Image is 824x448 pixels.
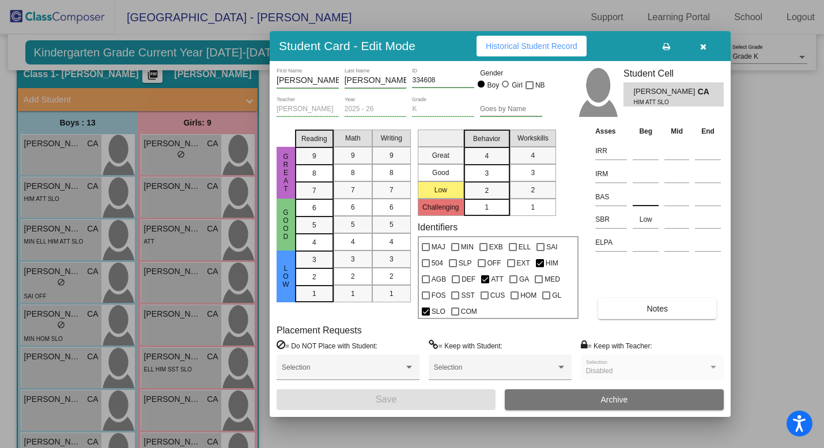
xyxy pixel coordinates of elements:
label: Identifiers [418,222,458,233]
input: goes by name [480,105,542,113]
input: assessment [595,165,627,183]
span: 2 [312,272,316,282]
span: Math [345,133,361,143]
button: Save [277,389,496,410]
span: Archive [601,395,628,404]
span: 504 [432,256,443,270]
th: End [692,125,724,138]
h3: Student Card - Edit Mode [279,39,415,53]
mat-label: Gender [480,68,542,78]
span: Behavior [473,134,500,144]
label: = Do NOT Place with Student: [277,340,377,351]
span: Writing [381,133,402,143]
span: 4 [531,150,535,161]
span: SST [461,288,474,302]
span: MAJ [432,240,445,254]
span: 7 [390,185,394,195]
input: assessment [595,211,627,228]
span: ELL [519,240,531,254]
span: FOS [432,288,446,302]
span: 4 [390,237,394,247]
input: assessment [595,234,627,251]
input: grade [412,105,474,113]
span: Historical Student Record [486,41,577,51]
span: [PERSON_NAME] [633,86,697,98]
input: assessment [595,188,627,206]
span: EXB [489,240,503,254]
span: HIM ATT SLO [633,98,689,107]
span: DEF [462,272,475,286]
span: Reading [301,134,327,144]
span: Workskills [517,133,549,143]
span: Low [281,264,291,288]
span: 8 [312,168,316,179]
span: CUS [490,288,505,302]
span: SLO [432,305,445,318]
span: 4 [485,151,489,161]
span: GL [552,288,561,302]
span: 2 [485,185,489,196]
div: Girl [511,80,523,90]
span: 8 [390,168,394,178]
label: Placement Requests [277,325,362,336]
span: 5 [390,219,394,230]
span: 8 [351,168,355,178]
span: SAI [546,240,557,254]
h3: Student Cell [623,68,724,79]
span: 6 [390,202,394,212]
span: Notes [647,304,668,313]
span: 7 [312,185,316,196]
span: 7 [351,185,355,195]
span: HIM [546,256,558,270]
span: COM [461,305,477,318]
span: ATT [491,272,504,286]
span: MIN [461,240,474,254]
button: Archive [505,389,724,410]
input: year [345,105,407,113]
span: 2 [390,271,394,282]
span: NB [535,78,545,92]
span: Great [281,153,291,193]
span: 2 [531,185,535,195]
span: 3 [485,168,489,179]
span: 5 [312,220,316,230]
span: 1 [531,202,535,212]
span: OFF [487,256,501,270]
span: Save [376,394,396,404]
span: GA [519,272,529,286]
span: 3 [312,255,316,265]
span: MED [545,272,560,286]
span: 9 [312,151,316,161]
span: 3 [351,254,355,264]
label: = Keep with Student: [429,340,502,351]
span: 9 [390,150,394,161]
input: teacher [277,105,339,113]
span: 1 [485,202,489,212]
span: EXT [517,256,530,270]
span: 3 [531,168,535,178]
span: 9 [351,150,355,161]
span: Disabled [586,367,613,375]
span: 5 [351,219,355,230]
label: = Keep with Teacher: [581,340,652,351]
span: Good [281,208,291,241]
span: 1 [351,288,355,299]
span: SLP [459,256,472,270]
th: Mid [662,125,692,138]
button: Historical Student Record [477,36,587,56]
span: HOM [520,288,536,302]
span: 6 [312,203,316,213]
th: Asses [592,125,630,138]
input: Enter ID [412,77,474,85]
input: assessment [595,142,627,160]
th: Beg [630,125,662,138]
span: 4 [351,237,355,247]
button: Notes [598,298,716,319]
span: 1 [390,288,394,299]
span: 6 [351,202,355,212]
div: Boy [487,80,500,90]
span: 3 [390,254,394,264]
span: 2 [351,271,355,282]
span: 4 [312,237,316,248]
span: AGB [432,272,446,286]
